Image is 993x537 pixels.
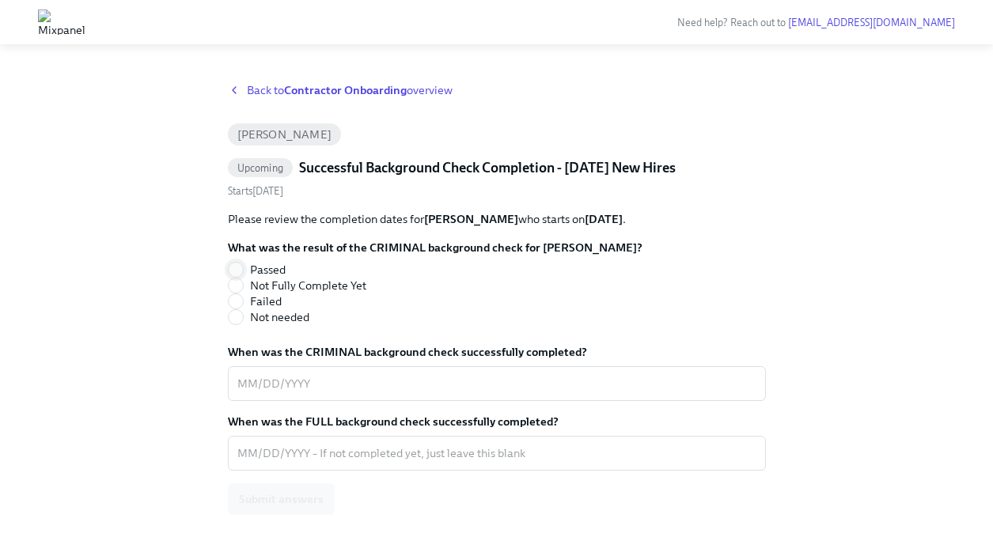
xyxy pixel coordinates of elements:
[247,82,453,98] span: Back to overview
[284,83,407,97] strong: Contractor Onboarding
[228,414,766,429] label: When was the FULL background check successfully completed?
[250,293,282,309] span: Failed
[228,129,342,141] span: [PERSON_NAME]
[299,158,676,177] h5: Successful Background Check Completion - [DATE] New Hires
[38,9,85,35] img: Mixpanel
[228,162,294,174] span: Upcoming
[228,344,766,360] label: When was the CRIMINAL background check successfully completed?
[788,17,955,28] a: [EMAIL_ADDRESS][DOMAIN_NAME]
[228,82,766,98] a: Back toContractor Onboardingoverview
[250,278,366,293] span: Not Fully Complete Yet
[228,211,766,227] p: Please review the completion dates for who starts on .
[228,240,642,255] label: What was the result of the CRIMINAL background check for [PERSON_NAME]?
[250,262,286,278] span: Passed
[585,212,623,226] strong: [DATE]
[228,185,283,197] span: Tuesday, September 2nd 2025, 9:00 am
[424,212,518,226] strong: [PERSON_NAME]
[677,17,955,28] span: Need help? Reach out to
[250,309,309,325] span: Not needed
